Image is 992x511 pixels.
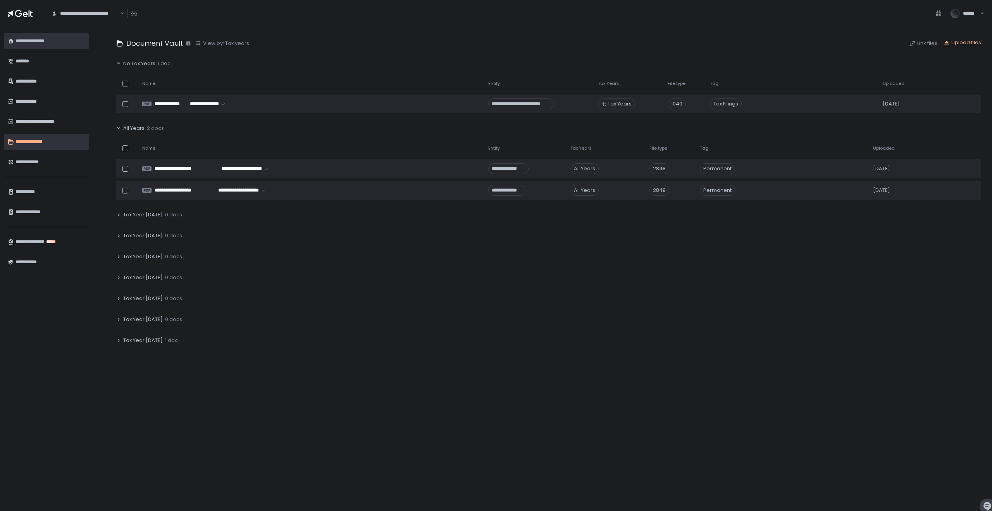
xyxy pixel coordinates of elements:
span: Entity [488,81,500,86]
span: File type [649,145,667,151]
span: Name [142,81,155,86]
span: Tax Year [DATE] [123,295,163,302]
span: [DATE] [873,187,890,194]
span: Permanent [700,185,735,196]
span: 2 docs [147,125,164,132]
span: 0 docs [165,316,182,323]
input: Search for option [119,10,120,17]
span: 0 docs [165,253,182,260]
span: 0 docs [165,295,182,302]
span: Tag [710,81,718,86]
div: 1040 [668,98,686,109]
span: Tax Year [DATE] [123,274,163,281]
span: File type [668,81,685,86]
span: Permanent [700,163,735,174]
span: Tax Year [DATE] [123,232,163,239]
div: 2848 [649,185,669,196]
button: Upload files [944,39,981,46]
div: Search for option [46,5,124,22]
span: 1 doc [165,337,178,344]
div: All Years [570,185,599,196]
button: View by: Tax years [195,40,249,47]
h1: Document Vault [126,38,183,48]
span: Tax Year [DATE] [123,316,163,323]
span: All Years [123,125,145,132]
span: Uploaded [873,145,895,151]
span: Entity [488,145,500,151]
span: Tax Year [DATE] [123,253,163,260]
span: Tax Years [570,145,592,151]
span: Tax Years [608,100,632,107]
span: Uploaded [883,81,904,86]
span: No Tax Years [123,60,155,67]
button: Link files [909,40,937,47]
span: [DATE] [873,165,890,172]
span: 1 doc [158,60,170,67]
span: Tax Year [DATE] [123,211,163,218]
div: All Years [570,163,599,174]
span: Tag [700,145,708,151]
span: 0 docs [165,232,182,239]
span: Name [142,145,155,151]
div: 2848 [649,163,669,174]
span: Tax Years [598,81,619,86]
span: 0 docs [165,274,182,281]
span: 0 docs [165,211,182,218]
span: [DATE] [883,100,900,107]
span: Tax Filings [710,98,742,109]
span: Tax Year [DATE] [123,337,163,344]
